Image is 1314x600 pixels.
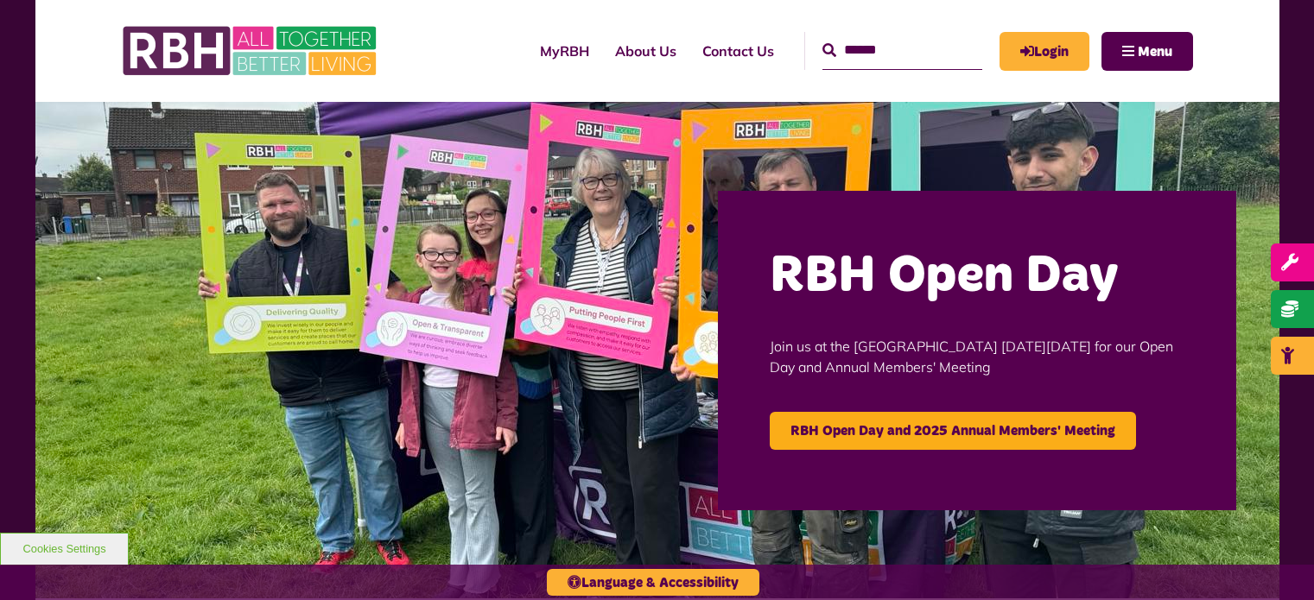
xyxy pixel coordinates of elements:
[602,28,689,74] a: About Us
[770,243,1184,310] h2: RBH Open Day
[527,28,602,74] a: MyRBH
[689,28,787,74] a: Contact Us
[1000,32,1089,71] a: MyRBH
[547,569,759,596] button: Language & Accessibility
[1101,32,1193,71] button: Navigation
[770,310,1184,403] p: Join us at the [GEOGRAPHIC_DATA] [DATE][DATE] for our Open Day and Annual Members' Meeting
[1138,45,1172,59] span: Menu
[35,102,1279,598] img: Image (22)
[122,17,381,85] img: RBH
[770,412,1136,450] a: RBH Open Day and 2025 Annual Members' Meeting
[1236,522,1314,600] iframe: Netcall Web Assistant for live chat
